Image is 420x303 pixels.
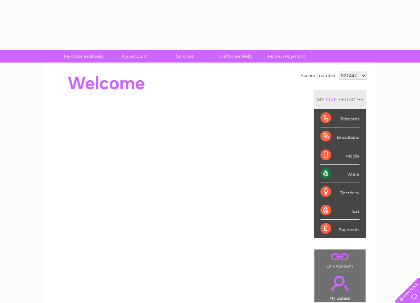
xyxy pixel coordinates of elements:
[320,165,360,183] div: Water
[314,249,366,270] td: Link Account
[324,96,338,103] div: LIVE
[157,50,213,63] a: Services
[259,50,314,63] a: Make A Payment
[299,70,337,81] td: Account number
[56,50,111,63] a: My Clear Business
[316,251,364,263] a: .
[314,90,366,109] div: MY SERVICES
[320,127,360,146] div: Broadband
[320,183,360,201] div: Electricity
[320,146,360,165] div: Mobile
[107,50,162,63] a: My Account
[314,270,366,303] td: My Details
[320,220,360,238] div: Payments
[208,50,263,63] a: Customer Help
[320,109,360,127] div: Telecoms
[316,272,364,295] a: .
[320,201,360,220] div: Gas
